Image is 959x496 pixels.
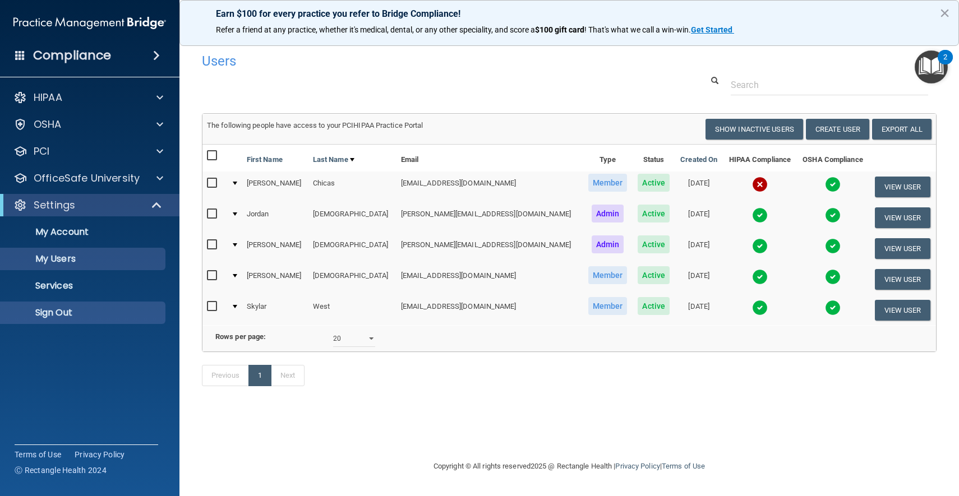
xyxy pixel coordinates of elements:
button: Show Inactive Users [706,119,803,140]
td: [DEMOGRAPHIC_DATA] [308,264,396,295]
b: Rows per page: [215,332,266,341]
a: OSHA [13,118,163,131]
div: Copyright © All rights reserved 2025 @ Rectangle Health | | [365,448,774,484]
input: Search [731,75,928,95]
th: HIPAA Compliance [723,145,797,171]
p: OfficeSafe University [34,171,140,185]
img: tick.e7d51cea.svg [825,177,841,192]
td: [EMAIL_ADDRESS][DOMAIN_NAME] [396,171,583,202]
img: tick.e7d51cea.svg [825,269,841,285]
span: Member [588,297,628,315]
th: Type [583,145,633,171]
img: PMB logo [13,12,166,34]
button: View User [875,300,930,321]
p: Settings [34,198,75,212]
td: [DATE] [675,233,723,264]
td: Jordan [242,202,308,233]
button: View User [875,269,930,290]
span: Member [588,266,628,284]
p: Sign Out [7,307,160,318]
td: [DATE] [675,171,723,202]
td: [PERSON_NAME] [242,264,308,295]
span: The following people have access to your PCIHIPAA Practice Portal [207,121,423,129]
td: [DATE] [675,295,723,325]
img: tick.e7d51cea.svg [752,207,768,223]
span: Active [638,297,670,315]
a: 1 [248,365,271,386]
span: Active [638,174,670,192]
a: Previous [202,365,249,386]
td: [DEMOGRAPHIC_DATA] [308,233,396,264]
span: ! That's what we call a win-win. [584,25,691,34]
p: My Users [7,253,160,265]
a: First Name [247,153,283,166]
a: Privacy Policy [615,462,660,470]
td: [PERSON_NAME] [242,171,308,202]
strong: Get Started [691,25,732,34]
span: Admin [592,235,624,253]
img: tick.e7d51cea.svg [825,238,841,254]
td: Chicas [308,171,396,202]
a: Next [271,365,305,386]
td: Skylar [242,295,308,325]
span: Active [638,266,670,284]
p: Services [7,280,160,291]
a: Terms of Use [662,462,705,470]
td: [DEMOGRAPHIC_DATA] [308,202,396,233]
span: Active [638,235,670,253]
p: PCI [34,145,49,158]
img: tick.e7d51cea.svg [752,269,768,285]
a: PCI [13,145,163,158]
a: Privacy Policy [75,449,125,460]
td: [PERSON_NAME][EMAIL_ADDRESS][DOMAIN_NAME] [396,202,583,233]
p: My Account [7,226,160,238]
h4: Users [202,54,624,68]
th: Status [633,145,675,171]
td: [PERSON_NAME][EMAIL_ADDRESS][DOMAIN_NAME] [396,233,583,264]
button: View User [875,177,930,197]
a: Terms of Use [15,449,61,460]
img: cross.ca9f0e7f.svg [752,177,768,192]
span: Member [588,174,628,192]
td: [EMAIL_ADDRESS][DOMAIN_NAME] [396,295,583,325]
a: Export All [872,119,932,140]
td: [EMAIL_ADDRESS][DOMAIN_NAME] [396,264,583,295]
button: Close [939,4,950,22]
img: tick.e7d51cea.svg [752,238,768,254]
a: Settings [13,198,163,212]
div: 2 [943,57,947,72]
th: OSHA Compliance [797,145,869,171]
span: Ⓒ Rectangle Health 2024 [15,465,107,476]
span: Admin [592,205,624,222]
td: West [308,295,396,325]
span: Active [638,205,670,222]
a: HIPAA [13,91,163,104]
a: Created On [680,153,717,166]
button: Open Resource Center, 2 new notifications [915,50,948,84]
img: tick.e7d51cea.svg [752,300,768,316]
p: Earn $100 for every practice you refer to Bridge Compliance! [216,8,923,19]
th: Email [396,145,583,171]
strong: $100 gift card [535,25,584,34]
button: View User [875,207,930,228]
img: tick.e7d51cea.svg [825,300,841,316]
a: Last Name [313,153,354,166]
span: Refer a friend at any practice, whether it's medical, dental, or any other speciality, and score a [216,25,535,34]
a: Get Started [691,25,734,34]
h4: Compliance [33,48,111,63]
button: View User [875,238,930,259]
button: Create User [806,119,869,140]
p: OSHA [34,118,62,131]
td: [PERSON_NAME] [242,233,308,264]
td: [DATE] [675,202,723,233]
p: HIPAA [34,91,62,104]
img: tick.e7d51cea.svg [825,207,841,223]
a: OfficeSafe University [13,171,163,185]
td: [DATE] [675,264,723,295]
